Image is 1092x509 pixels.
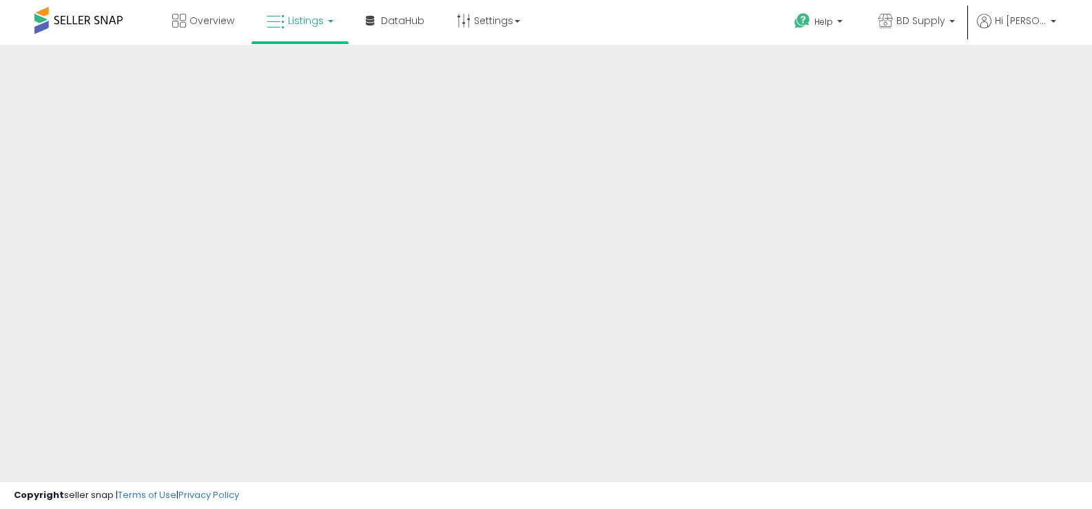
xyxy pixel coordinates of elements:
[995,14,1047,28] span: Hi [PERSON_NAME]
[118,488,176,501] a: Terms of Use
[189,14,234,28] span: Overview
[977,14,1056,45] a: Hi [PERSON_NAME]
[14,488,64,501] strong: Copyright
[814,16,833,28] span: Help
[178,488,239,501] a: Privacy Policy
[381,14,424,28] span: DataHub
[14,489,239,502] div: seller snap | |
[288,14,324,28] span: Listings
[783,2,856,45] a: Help
[794,12,811,30] i: Get Help
[896,14,945,28] span: BD Supply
